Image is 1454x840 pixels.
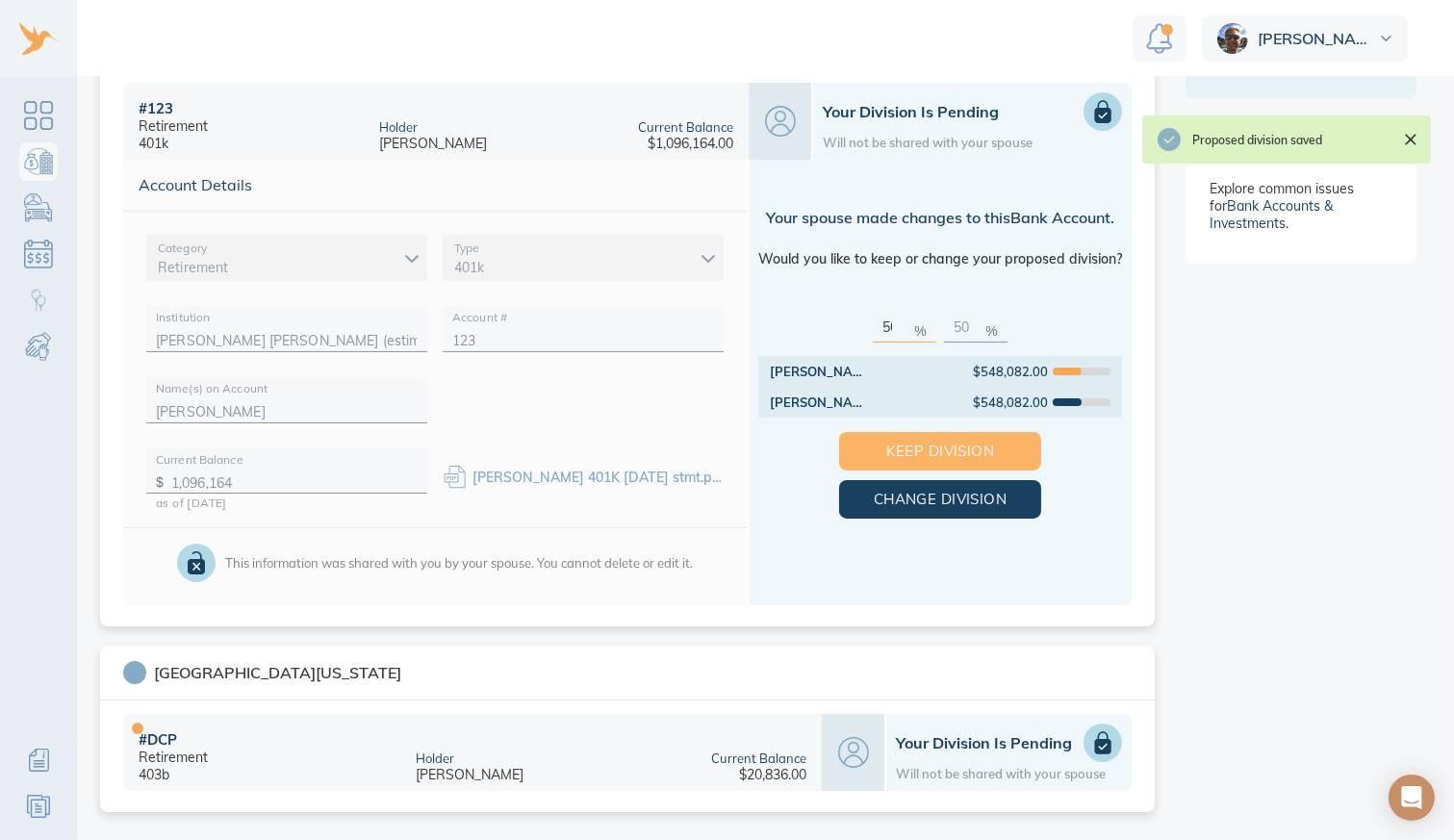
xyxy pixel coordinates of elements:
span: Keep Division [870,439,1010,464]
div: $20,836.00 [739,766,806,783]
a: Debts & Obligations [19,235,58,273]
p: % [914,321,927,342]
a: Child & Spousal Support [19,327,58,366]
a: Personal Possessions [19,189,58,227]
div: Retirement [146,235,427,281]
div: Proposed division saved [1192,125,1322,155]
p: $ [156,472,164,493]
a: Bank Accounts & Investments [1210,197,1333,232]
label: Institution [156,313,210,324]
div: Retirement [139,117,208,135]
div: [GEOGRAPHIC_DATA][US_STATE] [154,663,401,682]
div: Current Balance [711,751,806,766]
div: Retirement [139,749,208,766]
a: Additional Information [19,741,58,779]
h1: Your Division is Pending [896,733,1122,752]
span: Account Details [139,175,731,195]
div: Open Intercom Messenger [1389,775,1435,821]
div: $548,082.00 [973,364,1048,379]
div: Schwab 401K 12.31.24 stmt.pdf [472,469,724,486]
span: Change Division [870,487,1010,512]
img: ee2a253455b5a1643214f6bbf30279a1 [1217,23,1248,54]
button: Change Division [839,480,1041,519]
div: 403b [139,766,169,783]
label: Current Balance [156,455,243,467]
div: [PERSON_NAME] [770,364,872,379]
div: [PERSON_NAME] [379,135,487,152]
div: # 123 [139,99,173,117]
label: Account # [452,313,507,324]
a: Dashboard [19,96,58,135]
div: # DCP [139,730,177,749]
div: Your spouse made changes to this Bank Account . [758,208,1122,227]
div: [PERSON_NAME] [770,395,872,410]
h1: Your Division is Pending [823,102,1122,121]
div: Holder [416,751,454,766]
a: Resources [19,787,58,826]
div: $1,096,164.00 [648,135,733,152]
button: Keep Division [839,432,1041,471]
div: Current Balance [638,119,733,135]
div: Would you like to keep or change your proposed division? [758,250,1122,267]
img: Notification [1146,23,1173,54]
img: dropdown.svg [1380,36,1392,41]
div: Explore common issues for . [1210,180,1392,232]
div: Holder [379,119,418,135]
span: [PERSON_NAME] [1258,31,1375,46]
a: [PERSON_NAME] 401K [DATE] stmt.pdf [472,469,726,486]
a: Bank Accounts & Investments [19,142,58,181]
button: Close [1398,127,1423,152]
div: This information was shared with you by your spouse. You cannot delete or edit it. [225,557,693,570]
div: Will not be shared with your spouse [896,766,1106,781]
div: Will not be shared with your spouse [823,135,1033,150]
div: 401k [443,235,724,281]
label: Name(s) on Account [156,384,268,395]
div: 401k [139,135,168,152]
p: % [985,321,998,342]
p: as of [DATE] [156,494,427,513]
div: [PERSON_NAME] [416,766,523,783]
a: Child Custody & Parenting [19,281,58,319]
div: $548,082.00 [973,395,1048,410]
